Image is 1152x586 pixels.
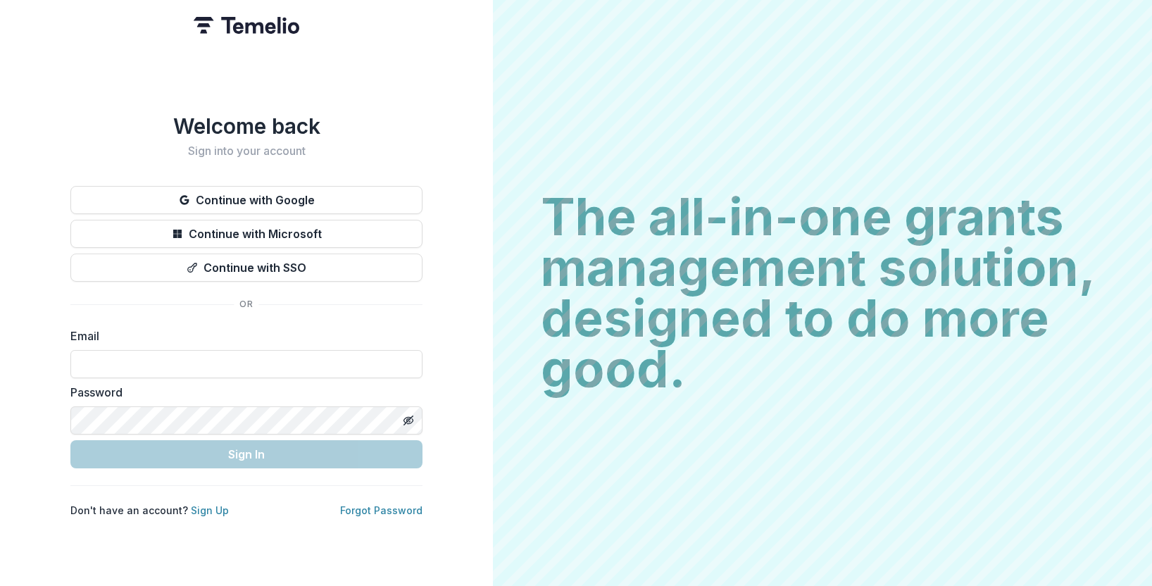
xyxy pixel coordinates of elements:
[191,504,229,516] a: Sign Up
[70,144,422,158] h2: Sign into your account
[340,504,422,516] a: Forgot Password
[397,409,420,432] button: Toggle password visibility
[70,113,422,139] h1: Welcome back
[70,254,422,282] button: Continue with SSO
[70,186,422,214] button: Continue with Google
[70,328,414,344] label: Email
[194,17,299,34] img: Temelio
[70,220,422,248] button: Continue with Microsoft
[70,503,229,518] p: Don't have an account?
[70,384,414,401] label: Password
[70,440,422,468] button: Sign In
